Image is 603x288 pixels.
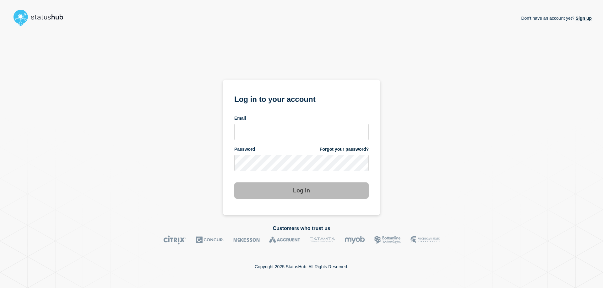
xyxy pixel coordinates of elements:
img: Accruent logo [269,235,300,244]
h1: Log in to your account [234,93,369,104]
img: McKesson logo [233,235,260,244]
span: Password [234,146,255,152]
img: DataVita logo [310,235,335,244]
a: Sign up [574,16,592,21]
span: Email [234,115,246,121]
img: StatusHub logo [11,8,71,28]
h2: Customers who trust us [11,226,592,231]
img: Citrix logo [163,235,186,244]
p: Don't have an account yet? [521,11,592,26]
p: Copyright 2025 StatusHub. All Rights Reserved. [255,264,348,269]
img: MSU logo [410,235,440,244]
input: email input [234,124,369,140]
button: Log in [234,182,369,199]
img: myob logo [345,235,365,244]
img: Bottomline logo [374,235,401,244]
img: Concur logo [196,235,224,244]
a: Forgot your password? [320,146,369,152]
input: password input [234,155,369,171]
